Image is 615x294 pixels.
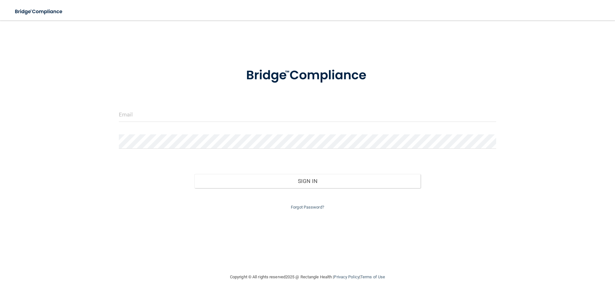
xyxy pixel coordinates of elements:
[360,274,385,279] a: Terms of Use
[194,174,421,188] button: Sign In
[10,5,69,18] img: bridge_compliance_login_screen.278c3ca4.svg
[191,267,424,287] div: Copyright © All rights reserved 2025 @ Rectangle Health | |
[233,59,382,92] img: bridge_compliance_login_screen.278c3ca4.svg
[334,274,359,279] a: Privacy Policy
[291,205,324,210] a: Forgot Password?
[119,107,496,122] input: Email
